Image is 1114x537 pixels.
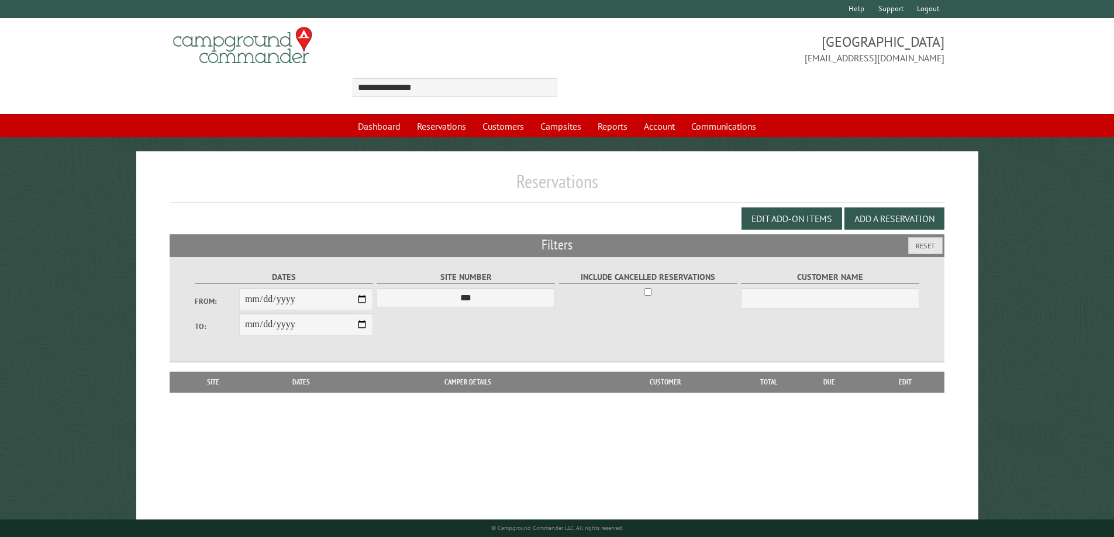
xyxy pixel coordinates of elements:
[557,32,945,65] span: [GEOGRAPHIC_DATA] [EMAIL_ADDRESS][DOMAIN_NAME]
[741,207,842,230] button: Edit Add-on Items
[844,207,944,230] button: Add a Reservation
[351,115,408,137] a: Dashboard
[251,372,351,393] th: Dates
[584,372,746,393] th: Customer
[533,115,588,137] a: Campsites
[491,524,623,532] small: © Campground Commander LLC. All rights reserved.
[170,234,945,257] h2: Filters
[377,271,555,284] label: Site Number
[591,115,634,137] a: Reports
[195,321,239,332] label: To:
[351,372,584,393] th: Camper Details
[170,23,316,68] img: Campground Commander
[170,170,945,202] h1: Reservations
[195,271,373,284] label: Dates
[684,115,763,137] a: Communications
[195,296,239,307] label: From:
[792,372,866,393] th: Due
[908,237,943,254] button: Reset
[746,372,792,393] th: Total
[410,115,473,137] a: Reservations
[475,115,531,137] a: Customers
[741,271,919,284] label: Customer Name
[637,115,682,137] a: Account
[866,372,945,393] th: Edit
[559,271,737,284] label: Include Cancelled Reservations
[175,372,251,393] th: Site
